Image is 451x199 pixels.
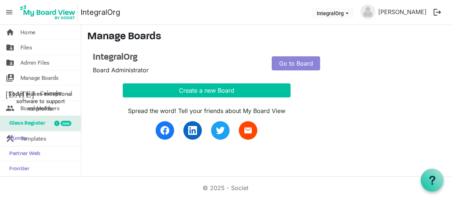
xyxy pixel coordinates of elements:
[6,131,27,146] span: Sumac
[2,5,16,19] span: menu
[81,5,120,20] a: IntegralOrg
[93,52,261,63] a: IntegralOrg
[244,126,252,135] span: email
[6,25,14,40] span: home
[239,121,257,140] a: email
[3,90,78,112] span: Societ makes exceptional software to support nonprofits.
[93,66,149,74] span: Board Administrator
[188,126,197,135] img: linkedin.svg
[18,3,78,21] img: My Board View Logo
[375,4,430,19] a: [PERSON_NAME]
[6,70,14,85] span: switch_account
[312,8,353,18] button: IntegralOrg dropdownbutton
[20,40,32,55] span: Files
[6,40,14,55] span: folder_shared
[6,55,14,70] span: folder_shared
[87,31,445,43] h3: Manage Boards
[123,106,291,115] div: Spread the word! Tell your friends about My Board View
[20,70,59,85] span: Manage Boards
[160,126,169,135] img: facebook.svg
[20,25,35,40] span: Home
[272,56,320,70] a: Go to Board
[20,55,50,70] span: Admin Files
[18,3,81,21] a: My Board View Logo
[6,86,34,100] span: [DATE]
[6,146,40,161] span: Partner Web
[6,162,29,176] span: Frontier
[216,126,225,135] img: twitter.svg
[123,83,291,97] button: Create a new Board
[430,4,445,20] button: logout
[360,4,375,19] img: no-profile-picture.svg
[203,184,248,192] a: © 2025 - Societ
[40,86,62,100] span: Calendar
[61,121,71,126] div: new
[6,116,45,131] span: Glass Register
